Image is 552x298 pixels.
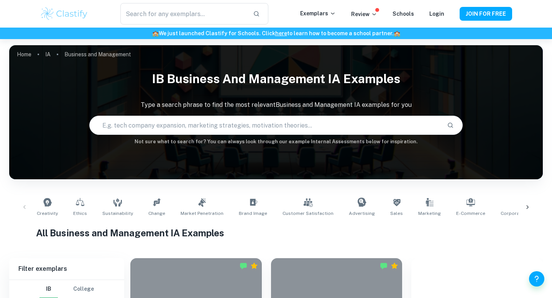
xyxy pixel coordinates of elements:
[283,210,333,217] span: Customer Satisfaction
[300,9,336,18] p: Exemplars
[9,67,543,91] h1: IB Business and Management IA examples
[429,11,444,17] a: Login
[380,262,388,270] img: Marked
[148,210,165,217] span: Change
[418,210,441,217] span: Marketing
[73,210,87,217] span: Ethics
[349,210,375,217] span: Advertising
[460,7,512,21] button: JOIN FOR FREE
[102,210,133,217] span: Sustainability
[40,6,89,21] img: Clastify logo
[64,50,131,59] p: Business and Management
[394,30,400,36] span: 🏫
[120,3,247,25] input: Search for any exemplars...
[37,210,58,217] span: Creativity
[250,262,258,270] div: Premium
[239,210,267,217] span: Brand Image
[36,226,516,240] h1: All Business and Management IA Examples
[181,210,223,217] span: Market Penetration
[444,119,457,132] button: Search
[501,210,552,217] span: Corporate Profitability
[275,30,287,36] a: here
[391,262,398,270] div: Premium
[390,210,403,217] span: Sales
[17,49,31,60] a: Home
[152,30,159,36] span: 🏫
[2,29,550,38] h6: We just launched Clastify for Schools. Click to learn how to become a school partner.
[393,11,414,17] a: Schools
[456,210,485,217] span: E-commerce
[9,138,543,146] h6: Not sure what to search for? You can always look through our example Internal Assessments below f...
[9,100,543,110] p: Type a search phrase to find the most relevant Business and Management IA examples for you
[90,115,441,136] input: E.g. tech company expansion, marketing strategies, motivation theories...
[45,49,51,60] a: IA
[240,262,247,270] img: Marked
[9,258,124,280] h6: Filter exemplars
[351,10,377,18] p: Review
[529,271,544,287] button: Help and Feedback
